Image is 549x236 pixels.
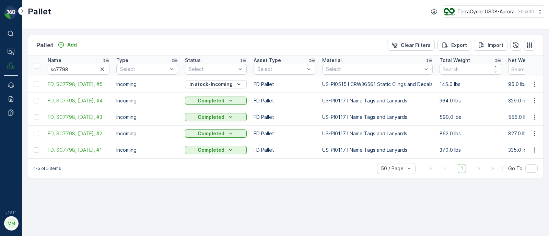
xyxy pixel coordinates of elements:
[457,8,515,15] p: TerraCycle-US08-Aurora
[4,216,18,231] button: MM
[34,114,39,120] div: Toggle Row Selected
[48,57,61,64] p: Name
[440,81,501,88] p: 145.0 lbs
[254,81,315,88] p: FD Pallet
[116,114,178,121] p: Incoming
[474,40,507,51] button: Import
[116,57,128,64] p: Type
[458,164,466,173] span: 1
[48,130,109,137] span: FD, SC7798, [DATE], #2
[189,81,233,88] p: In stock-Incoming
[440,57,470,64] p: Total Weight
[326,66,422,73] p: Select
[322,114,433,121] p: US-PI0117 I Name Tags and Lanyards
[36,40,54,50] p: Pallet
[34,166,61,171] p: 1-5 of 5 items
[257,66,305,73] p: Select
[437,40,471,51] button: Export
[185,129,247,138] button: Completed
[48,114,109,121] a: FD, SC7798, 08/28/25, #3
[48,114,109,121] span: FD, SC7798, [DATE], #3
[451,42,467,49] p: Export
[185,146,247,154] button: Completed
[189,66,236,73] p: Select
[185,113,247,121] button: Completed
[440,114,501,121] p: 590.0 lbs
[116,97,178,104] p: Incoming
[120,66,167,73] p: Select
[116,81,178,88] p: Incoming
[387,40,435,51] button: Clear Filters
[185,80,247,88] button: In stock-Incoming
[28,6,51,17] p: Pallet
[48,97,109,104] span: FD, SC7798, [DATE], #4
[198,97,224,104] p: Completed
[34,131,39,136] div: Toggle Row Selected
[322,130,433,137] p: US-PI0117 I Name Tags and Lanyards
[48,81,109,88] a: FD, SC7798, 08/28/25, #5
[444,8,455,15] img: image_ci7OI47.png
[440,64,501,75] input: Search
[185,97,247,105] button: Completed
[48,97,109,104] a: FD, SC7798, 08/28/25, #4
[322,97,433,104] p: US-PI0117 I Name Tags and Lanyards
[4,5,18,19] img: logo
[116,130,178,137] p: Incoming
[48,130,109,137] a: FD, SC7798, 08/28/25, #2
[198,130,224,137] p: Completed
[185,57,201,64] p: Status
[254,130,315,137] p: FD Pallet
[488,42,503,49] p: Import
[48,81,109,88] span: FD, SC7798, [DATE], #5
[48,147,109,153] span: FD, SC7798, [DATE], #1
[34,98,39,103] div: Toggle Row Selected
[254,57,281,64] p: Asset Type
[254,97,315,104] p: FD Pallet
[34,147,39,153] div: Toggle Row Selected
[440,130,501,137] p: 862.0 lbs
[116,147,178,153] p: Incoming
[198,147,224,153] p: Completed
[198,114,224,121] p: Completed
[322,147,433,153] p: US-PI0117 I Name Tags and Lanyards
[254,114,315,121] p: FD Pallet
[440,147,501,153] p: 370.0 lbs
[508,165,523,172] span: Go To
[322,81,433,88] p: US-PI0515 I CRW36561 Static Clings and Decals
[517,9,534,14] p: ( -05:00 )
[67,41,77,48] p: Add
[444,5,544,18] button: TerraCycle-US08-Aurora(-05:00)
[4,211,18,215] span: v 1.51.1
[6,218,17,229] div: MM
[34,82,39,87] div: Toggle Row Selected
[440,97,501,104] p: 364.0 lbs
[48,147,109,153] a: FD, SC7798, 08/28/25, #1
[322,57,342,64] p: Material
[254,147,315,153] p: FD Pallet
[401,42,431,49] p: Clear Filters
[508,57,535,64] p: Net Weight
[48,64,109,75] input: Search
[55,41,80,49] button: Add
